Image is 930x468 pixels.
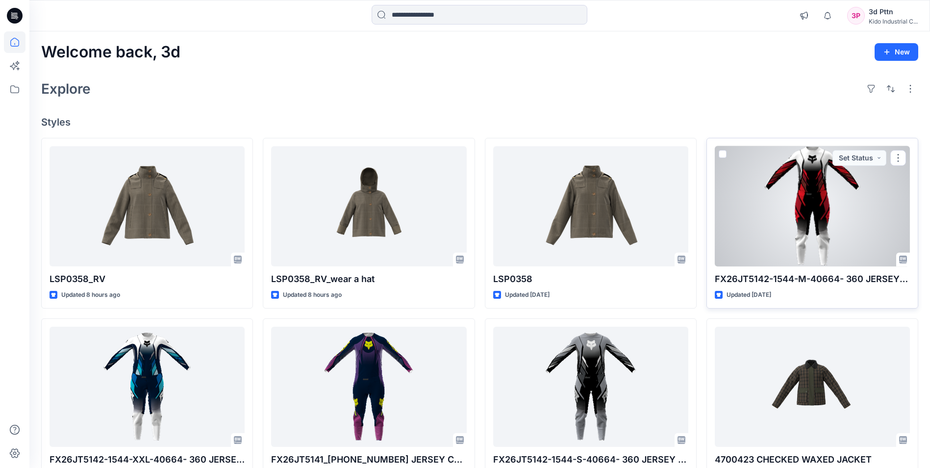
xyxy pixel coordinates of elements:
[493,146,688,266] a: LSP0358
[715,146,910,266] a: FX26JT5142-1544-M-40664- 360 JERSEY CORE GRAPHIC
[41,81,91,97] h2: Explore
[50,453,245,467] p: FX26JT5142-1544-XXL-40664- 360 JERSEY CORE GRAPHIC
[875,43,918,61] button: New
[50,146,245,266] a: LSP0358_RV
[283,290,342,300] p: Updated 8 hours ago
[715,453,910,467] p: 4700423 CHECKED WAXED JACKET
[493,453,688,467] p: FX26JT5142-1544-S-40664- 360 JERSEY CORE GRAPHIC
[869,6,918,18] div: 3d Pttn
[50,327,245,447] a: FX26JT5142-1544-XXL-40664- 360 JERSEY CORE GRAPHIC
[847,7,865,25] div: 3P
[715,272,910,286] p: FX26JT5142-1544-M-40664- 360 JERSEY CORE GRAPHIC
[727,290,771,300] p: Updated [DATE]
[715,327,910,447] a: 4700423 CHECKED WAXED JACKET
[271,327,466,447] a: FX26JT5141_5143-40662-360 JERSEY COMMERCIAL-GRAPHIC
[50,272,245,286] p: LSP0358_RV
[41,116,918,128] h4: Styles
[271,272,466,286] p: LSP0358_RV_wear a hat
[271,453,466,467] p: FX26JT5141_[PHONE_NUMBER] JERSEY COMMERCIAL-GRAPHIC
[493,327,688,447] a: FX26JT5142-1544-S-40664- 360 JERSEY CORE GRAPHIC
[271,146,466,266] a: LSP0358_RV_wear a hat
[493,272,688,286] p: LSP0358
[505,290,550,300] p: Updated [DATE]
[61,290,120,300] p: Updated 8 hours ago
[869,18,918,25] div: Kido Industrial C...
[41,43,180,61] h2: Welcome back, 3d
